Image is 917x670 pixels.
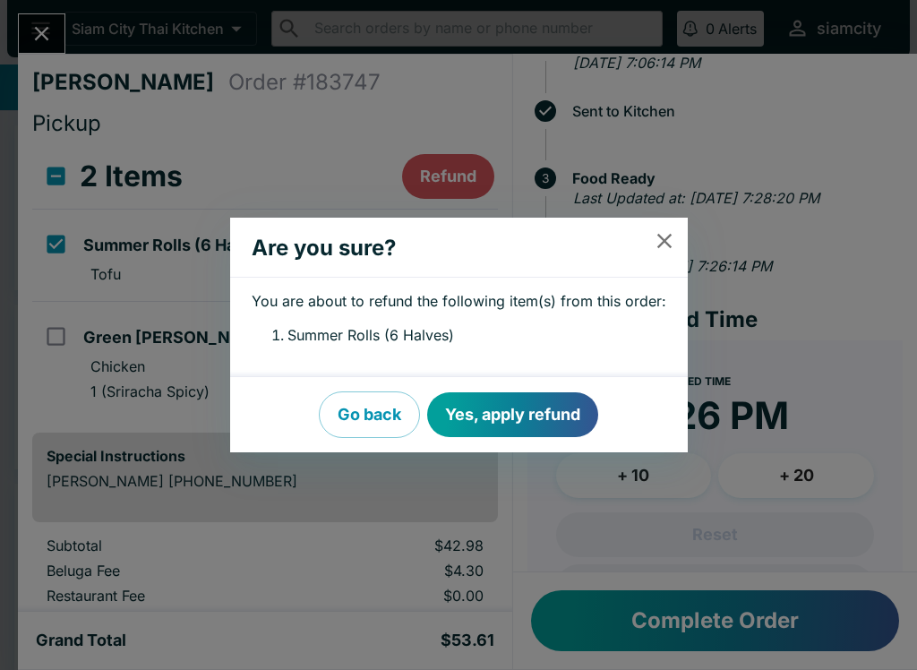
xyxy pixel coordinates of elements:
[287,324,666,348] li: Summer Rolls (6 Halves)
[252,292,666,310] p: You are about to refund the following item(s) from this order:
[230,225,652,271] h2: Are you sure?
[319,391,420,438] button: Go back
[427,392,598,437] button: Yes, apply refund
[641,218,687,263] button: close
